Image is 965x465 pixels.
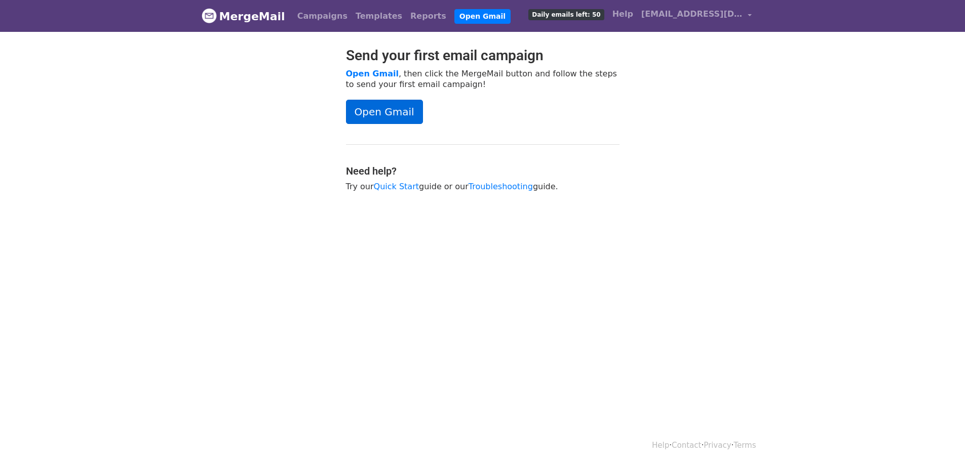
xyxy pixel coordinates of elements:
[346,100,423,124] a: Open Gmail
[524,4,608,24] a: Daily emails left: 50
[672,441,701,450] a: Contact
[528,9,604,20] span: Daily emails left: 50
[346,69,399,78] a: Open Gmail
[293,6,352,26] a: Campaigns
[346,47,620,64] h2: Send your first email campaign
[469,182,533,191] a: Troubleshooting
[914,416,965,465] iframe: Chat Widget
[734,441,756,450] a: Terms
[346,165,620,177] h4: Need help?
[704,441,731,450] a: Privacy
[637,4,756,28] a: [EMAIL_ADDRESS][DOMAIN_NAME]
[202,6,285,27] a: MergeMail
[406,6,450,26] a: Reports
[652,441,669,450] a: Help
[352,6,406,26] a: Templates
[641,8,743,20] span: [EMAIL_ADDRESS][DOMAIN_NAME]
[202,8,217,23] img: MergeMail logo
[346,68,620,90] p: , then click the MergeMail button and follow the steps to send your first email campaign!
[608,4,637,24] a: Help
[346,181,620,192] p: Try our guide or our guide.
[374,182,419,191] a: Quick Start
[454,9,511,24] a: Open Gmail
